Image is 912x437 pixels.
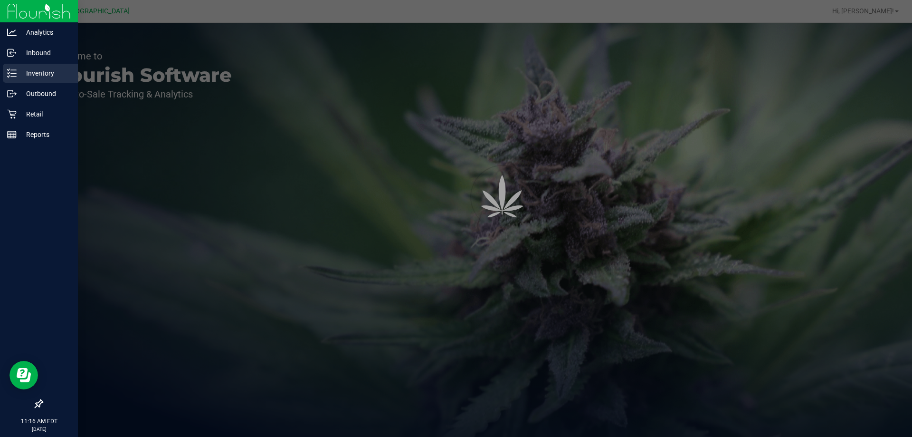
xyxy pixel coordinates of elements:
[7,89,17,98] inline-svg: Outbound
[17,68,74,79] p: Inventory
[17,88,74,99] p: Outbound
[7,68,17,78] inline-svg: Inventory
[4,426,74,433] p: [DATE]
[4,417,74,426] p: 11:16 AM EDT
[7,48,17,58] inline-svg: Inbound
[7,130,17,139] inline-svg: Reports
[7,109,17,119] inline-svg: Retail
[17,27,74,38] p: Analytics
[17,108,74,120] p: Retail
[17,129,74,140] p: Reports
[7,28,17,37] inline-svg: Analytics
[17,47,74,58] p: Inbound
[9,361,38,389] iframe: Resource center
